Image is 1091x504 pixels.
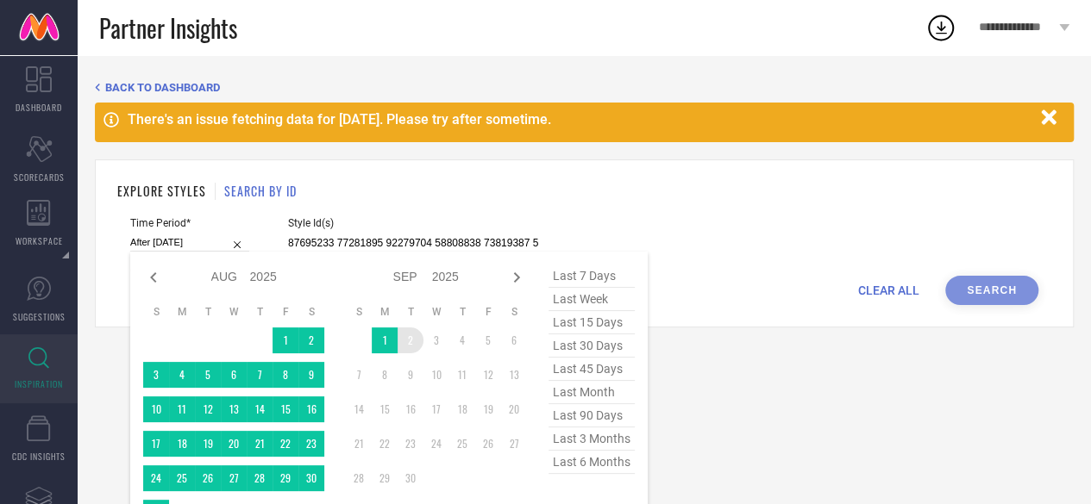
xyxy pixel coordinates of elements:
td: Mon Aug 04 2025 [169,362,195,388]
td: Sat Aug 16 2025 [298,396,324,422]
th: Monday [372,305,398,319]
td: Sat Aug 09 2025 [298,362,324,388]
td: Wed Aug 13 2025 [221,396,247,422]
td: Sun Aug 24 2025 [143,465,169,491]
td: Fri Aug 29 2025 [273,465,298,491]
div: Back TO Dashboard [95,81,1074,94]
th: Tuesday [195,305,221,319]
td: Fri Sep 26 2025 [475,431,501,457]
span: Partner Insights [99,10,237,46]
div: Open download list [925,12,956,43]
td: Thu Aug 21 2025 [247,431,273,457]
td: Mon Aug 25 2025 [169,465,195,491]
td: Sun Sep 21 2025 [346,431,372,457]
td: Tue Aug 19 2025 [195,431,221,457]
th: Saturday [501,305,527,319]
td: Sat Sep 06 2025 [501,327,527,353]
span: Time Period* [130,217,249,229]
td: Fri Aug 22 2025 [273,431,298,457]
h1: SEARCH BY ID [224,182,297,200]
td: Wed Sep 03 2025 [423,327,449,353]
td: Thu Aug 14 2025 [247,396,273,422]
td: Fri Sep 12 2025 [475,362,501,388]
td: Sun Sep 07 2025 [346,362,372,388]
th: Monday [169,305,195,319]
td: Mon Sep 22 2025 [372,431,398,457]
td: Thu Sep 11 2025 [449,362,475,388]
td: Tue Sep 02 2025 [398,327,423,353]
span: Style Id(s) [288,217,538,229]
span: WORKSPACE [16,234,63,247]
span: CDC INSIGHTS [12,450,66,463]
td: Mon Sep 15 2025 [372,396,398,422]
td: Sun Aug 10 2025 [143,396,169,422]
td: Sat Aug 02 2025 [298,327,324,353]
td: Tue Aug 05 2025 [195,362,221,388]
span: last 45 days [549,358,635,381]
div: There's an issue fetching data for [DATE]. Please try after sometime. [128,111,1032,128]
td: Tue Aug 26 2025 [195,465,221,491]
span: INSPIRATION [15,377,63,390]
input: Enter comma separated style ids e.g. 12345, 67890 [288,233,538,253]
h1: EXPLORE STYLES [117,182,206,200]
td: Sat Sep 13 2025 [501,362,527,388]
td: Sun Aug 17 2025 [143,431,169,457]
td: Tue Sep 30 2025 [398,465,423,491]
input: Select time period [130,233,249,252]
td: Thu Sep 04 2025 [449,327,475,353]
td: Sat Sep 20 2025 [501,396,527,422]
td: Tue Sep 09 2025 [398,362,423,388]
th: Sunday [143,305,169,319]
td: Wed Aug 06 2025 [221,362,247,388]
span: last 7 days [549,264,635,288]
td: Mon Sep 01 2025 [372,327,398,353]
td: Sun Sep 28 2025 [346,465,372,491]
th: Tuesday [398,305,423,319]
td: Mon Aug 18 2025 [169,431,195,457]
td: Mon Aug 11 2025 [169,396,195,422]
span: last 3 months [549,427,635,451]
div: Next month [506,267,527,288]
td: Wed Aug 20 2025 [221,431,247,457]
th: Wednesday [423,305,449,319]
td: Wed Sep 10 2025 [423,362,449,388]
td: Thu Sep 18 2025 [449,396,475,422]
td: Wed Sep 24 2025 [423,431,449,457]
span: SCORECARDS [14,171,65,184]
td: Wed Sep 17 2025 [423,396,449,422]
td: Mon Sep 29 2025 [372,465,398,491]
td: Sun Aug 03 2025 [143,362,169,388]
td: Thu Sep 25 2025 [449,431,475,457]
td: Sun Sep 14 2025 [346,396,372,422]
th: Sunday [346,305,372,319]
span: last 15 days [549,311,635,334]
td: Sat Aug 30 2025 [298,465,324,491]
th: Friday [273,305,298,319]
th: Thursday [449,305,475,319]
span: BACK TO DASHBOARD [105,81,220,94]
td: Sat Aug 23 2025 [298,431,324,457]
span: last week [549,288,635,311]
td: Tue Aug 12 2025 [195,396,221,422]
td: Fri Sep 19 2025 [475,396,501,422]
th: Saturday [298,305,324,319]
div: Previous month [143,267,164,288]
span: last 6 months [549,451,635,474]
td: Fri Sep 05 2025 [475,327,501,353]
span: last 90 days [549,404,635,427]
span: SUGGESTIONS [13,310,66,323]
td: Fri Aug 01 2025 [273,327,298,353]
td: Thu Aug 07 2025 [247,362,273,388]
td: Thu Aug 28 2025 [247,465,273,491]
td: Sat Sep 27 2025 [501,431,527,457]
th: Friday [475,305,501,319]
span: last month [549,381,635,404]
td: Fri Aug 15 2025 [273,396,298,422]
span: last 30 days [549,334,635,358]
td: Wed Aug 27 2025 [221,465,247,491]
td: Mon Sep 08 2025 [372,362,398,388]
td: Tue Sep 23 2025 [398,431,423,457]
span: DASHBOARD [16,101,62,114]
td: Tue Sep 16 2025 [398,396,423,422]
th: Thursday [247,305,273,319]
